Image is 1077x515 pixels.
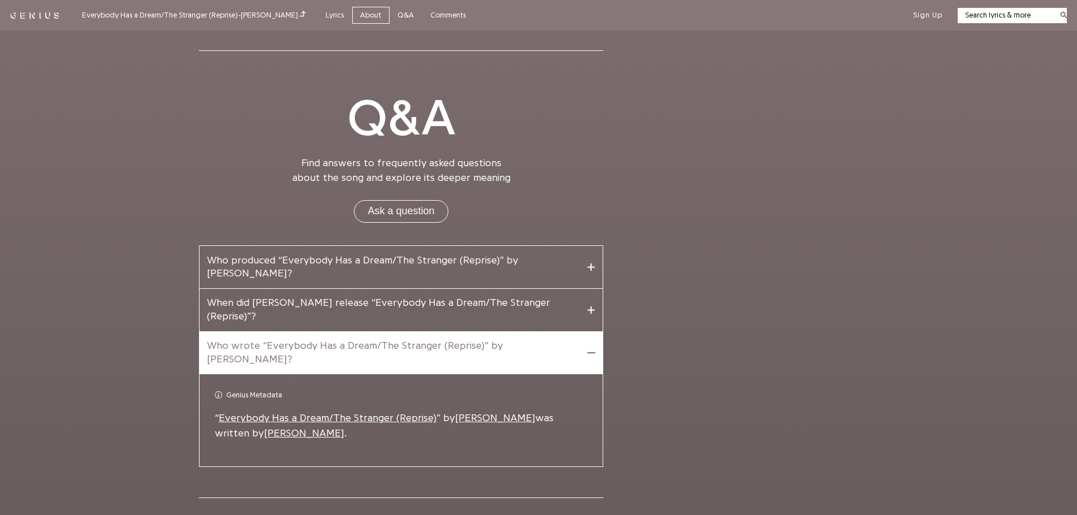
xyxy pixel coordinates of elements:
a: When did [PERSON_NAME] release “Everybody Has a Dream/The Stranger (Reprise)”? [200,289,603,331]
a: Who wrote “Everybody Has a Dream/The Stranger (Reprise)” by [PERSON_NAME]? [200,332,603,374]
a: [PERSON_NAME] [264,428,344,438]
input: Search lyrics & more [958,10,1053,21]
div: Genius Metadata [215,390,282,401]
a: Q&A [390,7,422,24]
span: Who produced “Everybody Has a Dream/The Stranger (Reprise)” by [PERSON_NAME]? [207,254,585,281]
div: Everybody Has a Dream/The Stranger (Reprise) - [PERSON_NAME] [82,9,306,21]
button: Ask a question [354,200,448,223]
a: About [352,7,390,24]
a: Lyrics [318,7,352,24]
span: When did [PERSON_NAME] release “Everybody Has a Dream/The Stranger (Reprise)”? [207,296,585,323]
h2: Q&A [348,81,455,155]
a: Comments [422,7,474,24]
a: Who produced “Everybody Has a Dream/The Stranger (Reprise)” by [PERSON_NAME]? [200,246,603,288]
div: “ ” by was written by . [215,410,588,441]
span: Who wrote “Everybody Has a Dream/The Stranger (Reprise)” by [PERSON_NAME]? [207,339,585,366]
iframe: Advertisement [708,38,878,378]
p: Find answers to frequently asked questions about the song and explore its deeper meaning [289,155,513,185]
button: Sign Up [913,10,942,20]
a: [PERSON_NAME] [455,413,535,423]
a: Everybody Has a Dream/The Stranger (Reprise) [219,413,436,423]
